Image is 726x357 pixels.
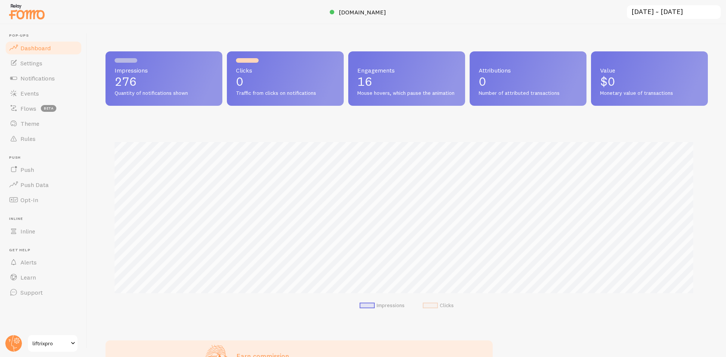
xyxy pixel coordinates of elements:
[600,74,615,89] span: $0
[33,339,68,348] span: liftrixpro
[8,2,46,21] img: fomo-relay-logo-orange.svg
[20,166,34,173] span: Push
[423,302,454,309] li: Clicks
[5,116,82,131] a: Theme
[20,135,36,142] span: Rules
[20,181,49,189] span: Push Data
[20,196,38,204] span: Opt-In
[5,86,82,101] a: Events
[5,285,82,300] a: Support
[360,302,405,309] li: Impressions
[236,90,335,97] span: Traffic from clicks on notifications
[20,274,36,281] span: Learn
[600,90,699,97] span: Monetary value of transactions
[9,155,82,160] span: Push
[20,227,35,235] span: Inline
[27,334,78,352] a: liftrixpro
[5,224,82,239] a: Inline
[20,74,55,82] span: Notifications
[357,90,456,97] span: Mouse hovers, which pause the animation
[5,131,82,146] a: Rules
[20,44,51,52] span: Dashboard
[115,67,213,73] span: Impressions
[357,67,456,73] span: Engagements
[20,258,37,266] span: Alerts
[115,90,213,97] span: Quantity of notifications shown
[41,105,56,112] span: beta
[9,248,82,253] span: Get Help
[20,120,39,127] span: Theme
[115,76,213,88] p: 276
[479,67,577,73] span: Attributions
[5,270,82,285] a: Learn
[5,40,82,56] a: Dashboard
[600,67,699,73] span: Value
[5,162,82,177] a: Push
[20,90,39,97] span: Events
[9,216,82,221] span: Inline
[479,76,577,88] p: 0
[236,76,335,88] p: 0
[20,289,43,296] span: Support
[5,192,82,207] a: Opt-In
[5,255,82,270] a: Alerts
[20,105,36,112] span: Flows
[357,76,456,88] p: 16
[236,67,335,73] span: Clicks
[479,90,577,97] span: Number of attributed transactions
[20,59,42,67] span: Settings
[5,71,82,86] a: Notifications
[5,101,82,116] a: Flows beta
[5,56,82,71] a: Settings
[9,33,82,38] span: Pop-ups
[5,177,82,192] a: Push Data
